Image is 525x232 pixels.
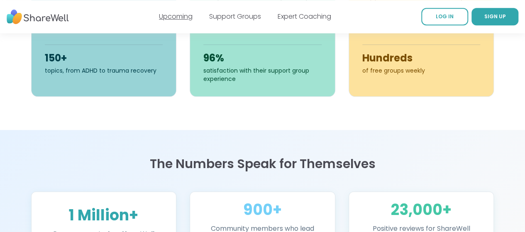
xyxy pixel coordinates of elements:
[421,8,468,25] a: LOG IN
[200,202,325,218] div: 900+
[31,156,494,171] h2: The Numbers Speak for Themselves
[203,51,322,65] div: 96%
[209,12,261,21] a: Support Groups
[359,202,484,218] div: 23,000+
[436,13,454,20] span: LOG IN
[484,13,506,20] span: SIGN UP
[45,66,163,75] div: topics, from ADHD to trauma recovery
[362,66,481,75] div: of free groups weekly
[159,12,193,21] a: Upcoming
[42,207,166,224] div: 1 Million+
[471,8,518,25] a: SIGN UP
[7,5,69,28] img: ShareWell Nav Logo
[278,12,331,21] a: Expert Coaching
[203,66,322,83] div: satisfaction with their support group experience
[362,51,481,65] div: Hundreds
[45,51,163,65] div: 150+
